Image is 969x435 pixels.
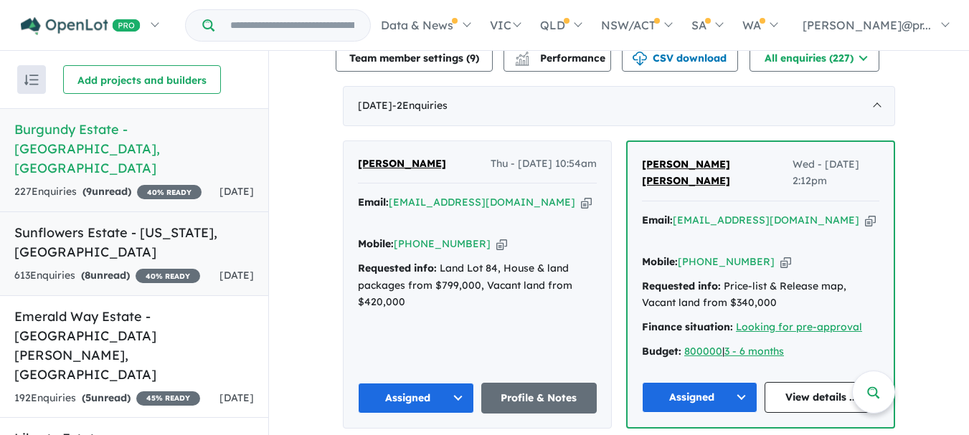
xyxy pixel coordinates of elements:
button: Copy [780,254,791,269]
span: 9 [470,52,476,64]
button: Copy [865,213,876,228]
button: CSV download [622,43,738,72]
a: [PERSON_NAME] [PERSON_NAME] [642,156,793,191]
span: 9 [86,185,92,198]
img: bar-chart.svg [515,56,529,65]
strong: Requested info: [358,262,437,274]
a: [EMAIL_ADDRESS][DOMAIN_NAME] [389,196,575,209]
strong: Mobile: [358,237,394,250]
button: Add projects and builders [63,65,221,94]
strong: Budget: [642,345,681,358]
input: Try estate name, suburb, builder or developer [217,10,367,41]
strong: ( unread) [82,185,131,198]
img: download icon [633,52,647,66]
span: [DATE] [219,391,254,404]
a: [PHONE_NUMBER] [678,255,775,268]
span: 45 % READY [136,391,200,406]
img: Openlot PRO Logo White [21,17,141,35]
div: Price-list & Release map, Vacant land from $340,000 [642,278,879,312]
span: [PERSON_NAME] [PERSON_NAME] [642,158,730,188]
button: Performance [504,43,611,72]
div: Land Lot 84, House & land packages from $799,000, Vacant land from $420,000 [358,260,597,311]
strong: Requested info: [642,279,721,292]
a: [PERSON_NAME] [358,156,446,173]
button: Copy [496,236,507,252]
span: [DATE] [219,269,254,282]
span: Wed - [DATE] 2:12pm [793,156,880,191]
div: | [642,343,879,360]
a: 800000 [684,345,722,358]
span: [DATE] [219,185,254,198]
span: 5 [85,391,91,404]
img: sort.svg [24,75,39,85]
button: All enquiries (227) [750,43,879,72]
button: Copy [581,195,592,210]
h5: Emerald Way Estate - [GEOGRAPHIC_DATA][PERSON_NAME] , [GEOGRAPHIC_DATA] [14,307,254,384]
strong: ( unread) [82,391,131,404]
div: [DATE] [343,86,895,126]
span: 40 % READY [137,185,202,199]
a: [EMAIL_ADDRESS][DOMAIN_NAME] [673,214,859,226]
strong: Finance situation: [642,320,733,333]
span: Thu - [DATE] 10:54am [491,156,597,173]
div: 613 Enquir ies [14,267,200,285]
button: Assigned [358,383,474,414]
h5: Sunflowers Estate - [US_STATE] , [GEOGRAPHIC_DATA] [14,223,254,262]
span: Performance [517,52,605,64]
button: Team member settings (9) [336,43,493,72]
div: 192 Enquir ies [14,390,200,407]
button: Assigned [642,382,757,413]
div: 227 Enquir ies [14,183,202,201]
span: [PERSON_NAME] [358,157,446,170]
strong: ( unread) [81,269,130,282]
span: 8 [85,269,90,282]
img: line-chart.svg [516,52,529,59]
span: - 2 Enquir ies [392,99,448,112]
a: Profile & Notes [481,383,597,414]
a: [PHONE_NUMBER] [394,237,491,250]
a: View details ... [765,382,880,413]
strong: Email: [642,214,673,226]
a: Looking for pre-approval [736,320,862,333]
a: 3 - 6 months [724,345,784,358]
strong: Email: [358,196,389,209]
h5: Burgundy Estate - [GEOGRAPHIC_DATA] , [GEOGRAPHIC_DATA] [14,120,254,178]
strong: Mobile: [642,255,678,268]
span: [PERSON_NAME]@pr... [803,18,931,32]
span: 40 % READY [136,269,200,283]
